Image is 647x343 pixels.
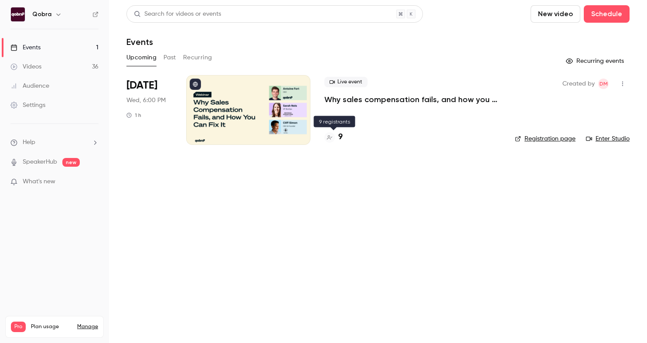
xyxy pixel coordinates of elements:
img: Qobra [11,7,25,21]
span: Dylan Manceau [598,79,609,89]
div: Events [10,43,41,52]
div: Search for videos or events [134,10,221,19]
button: Upcoming [126,51,157,65]
span: Plan usage [31,323,72,330]
button: Recurring events [562,54,630,68]
button: Recurring [183,51,212,65]
a: 9 [324,131,343,143]
span: Help [23,138,35,147]
li: help-dropdown-opener [10,138,99,147]
span: [DATE] [126,79,157,93]
iframe: Noticeable Trigger [88,178,99,186]
h1: Events [126,37,153,47]
span: Pro [11,322,26,332]
span: Wed, 6:00 PM [126,96,166,105]
a: Registration page [515,134,575,143]
a: Enter Studio [586,134,630,143]
div: Audience [10,82,49,90]
span: What's new [23,177,55,186]
button: Past [163,51,176,65]
a: Manage [77,323,98,330]
div: Videos [10,62,41,71]
h4: 9 [338,131,343,143]
button: New video [531,5,580,23]
button: Schedule [584,5,630,23]
div: Oct 8 Wed, 6:00 PM (Europe/Paris) [126,75,172,145]
span: DM [599,79,608,89]
a: Why sales compensation fails, and how you can fix it [324,94,501,105]
a: SpeakerHub [23,158,57,167]
h6: Qobra [32,10,51,19]
span: Live event [324,77,368,87]
div: 1 h [126,112,141,119]
span: Created by [562,79,595,89]
div: Settings [10,101,45,110]
span: new [62,158,80,167]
